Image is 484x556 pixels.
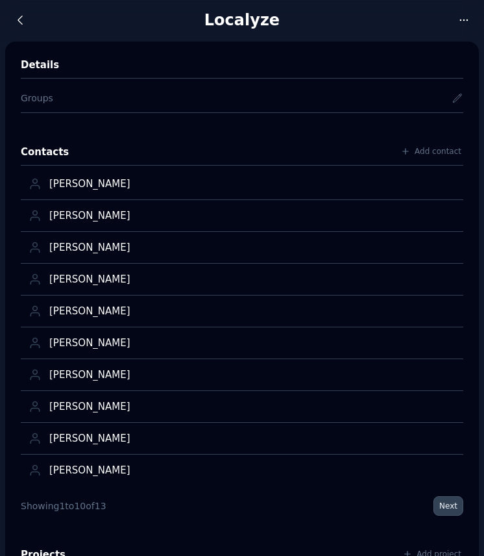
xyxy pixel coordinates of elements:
h2: Details [21,57,59,73]
div: [PERSON_NAME] [49,242,455,254]
span: 10 [74,501,86,511]
h2: Contacts [21,144,69,160]
a: Add contact [394,142,467,161]
span: Add contact [415,146,461,157]
a: [PERSON_NAME] [49,203,459,229]
a: Next [433,496,463,516]
div: [PERSON_NAME] [49,401,455,413]
a: [PERSON_NAME] [49,234,459,260]
a: [PERSON_NAME] [49,425,459,451]
nav: Pagination [21,496,463,516]
div: [PERSON_NAME] [49,433,455,445]
div: Localyze [34,10,450,31]
span: 13 [95,501,106,511]
a: [PERSON_NAME] [49,457,459,483]
a: [PERSON_NAME] [49,330,459,356]
div: [PERSON_NAME] [49,273,455,286]
a: [PERSON_NAME] [49,394,459,420]
div: [PERSON_NAME] [49,305,455,318]
a: [PERSON_NAME] [49,362,459,388]
span: 1 [59,501,65,511]
div: [PERSON_NAME] [49,464,455,477]
a: [PERSON_NAME] [49,171,459,197]
a: [PERSON_NAME] [49,298,459,324]
a: [PERSON_NAME] [49,266,459,292]
div: [PERSON_NAME] [49,210,455,222]
div: Groups [21,92,53,105]
div: [PERSON_NAME] [49,369,455,381]
div: [PERSON_NAME] [49,178,455,190]
p: Showing to of [21,499,106,512]
div: [PERSON_NAME] [49,337,455,349]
